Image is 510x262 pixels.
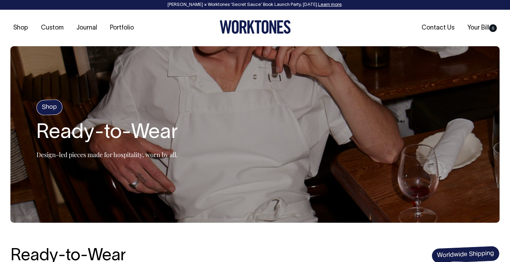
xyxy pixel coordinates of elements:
[107,22,137,34] a: Portfolio
[36,99,63,116] h4: Shop
[419,22,457,34] a: Contact Us
[36,122,178,144] h2: Ready-to-Wear
[7,2,503,7] div: [PERSON_NAME] × Worktones ‘Secret Sauce’ Book Launch Party, [DATE]. .
[74,22,100,34] a: Journal
[465,22,500,34] a: Your Bill0
[36,150,178,159] p: Design-led pieces made for hospitality, worn by all.
[318,3,342,7] a: Learn more
[38,22,66,34] a: Custom
[489,24,497,32] span: 0
[10,22,31,34] a: Shop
